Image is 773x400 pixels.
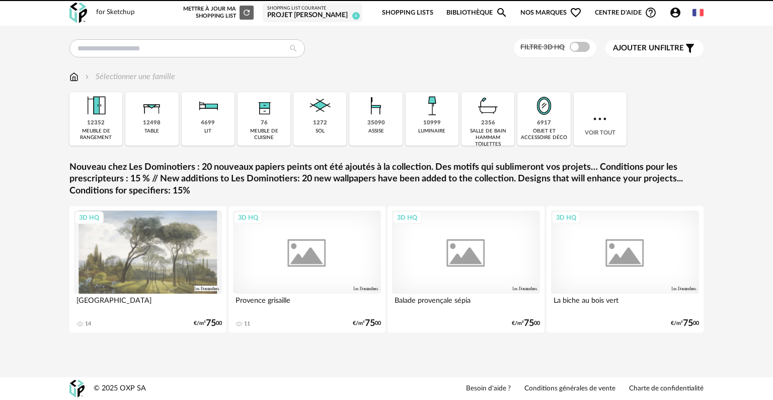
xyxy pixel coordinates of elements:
[418,128,445,135] div: luminaire
[520,128,567,141] div: objet et accessoire déco
[367,119,385,127] div: 35090
[69,3,87,23] img: OXP
[392,294,540,314] div: Balade provençale sépia
[228,206,385,332] a: 3D HQ Provence grisaille 11 €/m²7500
[74,294,222,314] div: [GEOGRAPHIC_DATA]
[267,6,358,12] div: Shopping List courante
[306,92,334,119] img: Sol.png
[181,6,254,20] div: Mettre à jour ma Shopping List
[267,6,358,20] a: Shopping List courante Projet [PERSON_NAME] 4
[418,92,445,119] img: Luminaire.png
[194,92,221,119] img: Literie.png
[591,110,609,128] img: more.7b13dc1.svg
[368,128,384,135] div: assise
[446,1,508,25] a: BibliothèqueMagnify icon
[74,211,104,224] div: 3D HQ
[72,128,119,141] div: meuble de rangement
[382,1,433,25] a: Shopping Lists
[87,119,105,127] div: 12352
[83,71,91,83] img: svg+xml;base64,PHN2ZyB3aWR0aD0iMTYiIGhlaWdodD0iMTYiIHZpZXdCb3g9IjAgMCAxNiAxNiIgZmlsbD0ibm9uZSIgeG...
[204,128,211,135] div: lit
[362,92,390,119] img: Assise.png
[481,119,495,127] div: 2356
[206,320,216,327] span: 75
[613,43,684,53] span: filtre
[684,42,696,54] span: Filter icon
[69,162,704,197] a: Nouveau chez Les Dominotiers : 20 nouveaux papiers peints ont été ajoutés à la collection. Des mo...
[496,7,508,19] span: Magnify icon
[241,128,287,141] div: meuble de cuisine
[669,7,686,19] span: Account Circle icon
[234,211,263,224] div: 3D HQ
[570,7,582,19] span: Heart Outline icon
[313,119,327,127] div: 1272
[94,384,146,393] div: © 2025 OXP SA
[69,71,79,83] img: svg+xml;base64,PHN2ZyB3aWR0aD0iMTYiIGhlaWdodD0iMTciIHZpZXdCb3g9IjAgMCAxNiAxNyIgZmlsbD0ibm9uZSIgeG...
[475,92,502,119] img: Salle%20de%20bain.png
[96,8,135,17] div: for Sketchup
[605,40,704,57] button: Ajouter unfiltre Filter icon
[574,92,627,146] div: Voir tout
[352,12,360,20] span: 4
[316,128,325,135] div: sol
[466,384,511,393] a: Besoin d'aide ?
[683,320,693,327] span: 75
[671,320,699,327] div: €/m² 00
[388,206,545,332] a: 3D HQ Balade provençale sépia €/m²7500
[201,119,215,127] div: 4699
[520,44,565,51] span: Filtre 3D HQ
[595,7,657,19] span: Centre d'aideHelp Circle Outline icon
[537,119,551,127] div: 6917
[85,320,91,327] div: 14
[512,320,540,327] div: €/m² 00
[69,206,226,332] a: 3D HQ [GEOGRAPHIC_DATA] 14 €/m²7500
[530,92,558,119] img: Miroir.png
[143,119,161,127] div: 12498
[353,320,381,327] div: €/m² 00
[365,320,375,327] span: 75
[144,128,159,135] div: table
[524,384,615,393] a: Conditions générales de vente
[629,384,704,393] a: Charte de confidentialité
[552,211,581,224] div: 3D HQ
[520,1,582,25] span: Nos marques
[83,71,175,83] div: Sélectionner une famille
[547,206,704,332] a: 3D HQ La biche au bois vert €/m²7500
[244,320,250,327] div: 11
[524,320,534,327] span: 75
[551,294,699,314] div: La biche au bois vert
[645,7,657,19] span: Help Circle Outline icon
[233,294,381,314] div: Provence grisaille
[138,92,166,119] img: Table.png
[261,119,268,127] div: 76
[393,211,422,224] div: 3D HQ
[242,10,251,15] span: Refresh icon
[613,44,660,52] span: Ajouter un
[669,7,681,19] span: Account Circle icon
[423,119,441,127] div: 10999
[83,92,110,119] img: Meuble%20de%20rangement.png
[267,11,358,20] div: Projet [PERSON_NAME]
[692,7,704,18] img: fr
[194,320,222,327] div: €/m² 00
[465,128,511,148] div: salle de bain hammam toilettes
[251,92,278,119] img: Rangement.png
[69,380,85,397] img: OXP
